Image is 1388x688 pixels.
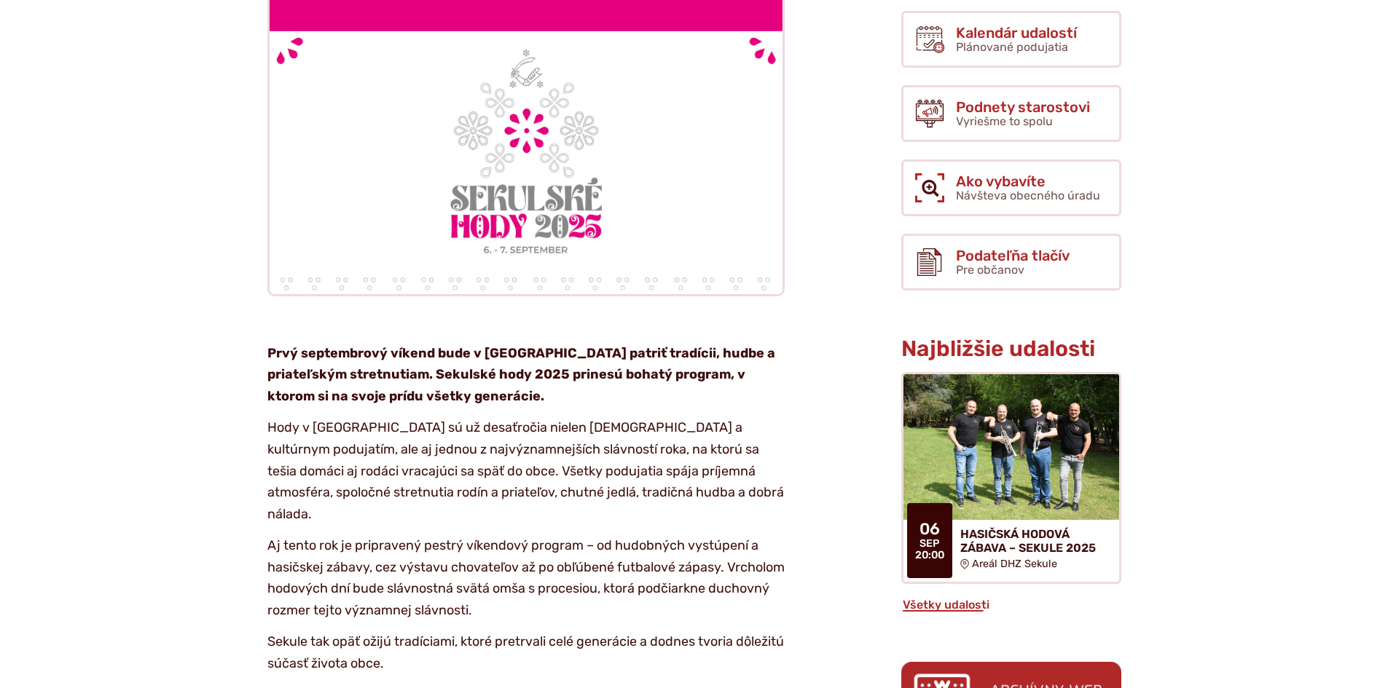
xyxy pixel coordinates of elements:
span: 20:00 [915,550,944,561]
a: Ako vybavíte Návšteva obecného úradu [901,159,1121,216]
a: Podnety starostovi Vyriešme to spolu [901,85,1121,142]
span: Vyriešme to spolu [956,114,1053,128]
p: Hody v [GEOGRAPHIC_DATA] sú už desaťročia nielen [DEMOGRAPHIC_DATA] a kultúrnym podujatím, ale aj... [267,417,785,525]
a: Všetky udalosti [901,598,991,612]
p: Sekule tak opäť ožijú tradíciami, ktoré pretrvali celé generácie a dodnes tvoria dôležitú súčasť ... [267,631,785,674]
span: Podateľňa tlačív [956,248,1070,264]
span: Podnety starostovi [956,99,1090,115]
h4: HASIČSKÁ HODOVÁ ZÁBAVA – SEKULE 2025 [960,527,1107,555]
strong: Prvý septembrový víkend bude v [GEOGRAPHIC_DATA] patriť tradícii, hudbe a priateľským stretnutiam... [267,345,775,404]
p: Aj tento rok je pripravený pestrý víkendový program – od hudobných vystúpení a hasičskej zábavy, ... [267,535,785,622]
span: sep [915,538,944,550]
a: Podateľňa tlačív Pre občanov [901,234,1121,290]
span: Plánované podujatia [956,40,1068,54]
span: Kalendár udalostí [956,25,1077,41]
a: Kalendár udalostí Plánované podujatia [901,11,1121,68]
span: Pre občanov [956,263,1024,277]
span: 06 [915,521,944,538]
span: Areál DHZ Sekule [972,558,1057,570]
a: HASIČSKÁ HODOVÁ ZÁBAVA – SEKULE 2025 Areál DHZ Sekule 06 sep 20:00 [901,372,1121,584]
h3: Najbližšie udalosti [901,337,1121,361]
span: Návšteva obecného úradu [956,189,1100,202]
span: Ako vybavíte [956,173,1100,189]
